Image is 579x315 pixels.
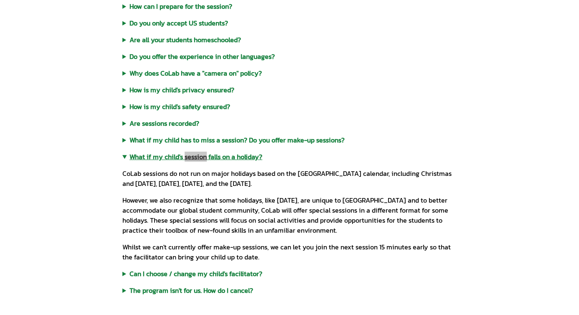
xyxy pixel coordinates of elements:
summary: What if my child has to miss a session? Do you offer make-up sessions? [122,135,457,145]
summary: How is my child's privacy ensured? [122,85,457,95]
summary: Why does CoLab have a "camera on" policy? [122,68,457,78]
summary: Do you only accept US students? [122,18,457,28]
summary: Do you offer the experience in other languages? [122,51,457,61]
summary: What if my child's session falls on a holiday? [122,152,457,162]
summary: The program isn't for us. How do I cancel? [122,285,457,295]
summary: How can I prepare for the session? [122,1,457,11]
p: Whilst we can't currently offer make-up sessions, we can let you join the next session 15 minutes... [122,242,457,262]
p: CoLab sessions do not run on major holidays based on the [GEOGRAPHIC_DATA] calendar, including Ch... [122,168,457,188]
summary: How is my child's safety ensured? [122,102,457,112]
summary: Are all your students homeschooled? [122,35,457,45]
summary: Are sessions recorded? [122,118,457,128]
p: However, we also recognize that some holidays, like [DATE], are unique to [GEOGRAPHIC_DATA] and t... [122,195,457,235]
summary: Can I choose / change my child's facilitator? [122,269,457,279]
